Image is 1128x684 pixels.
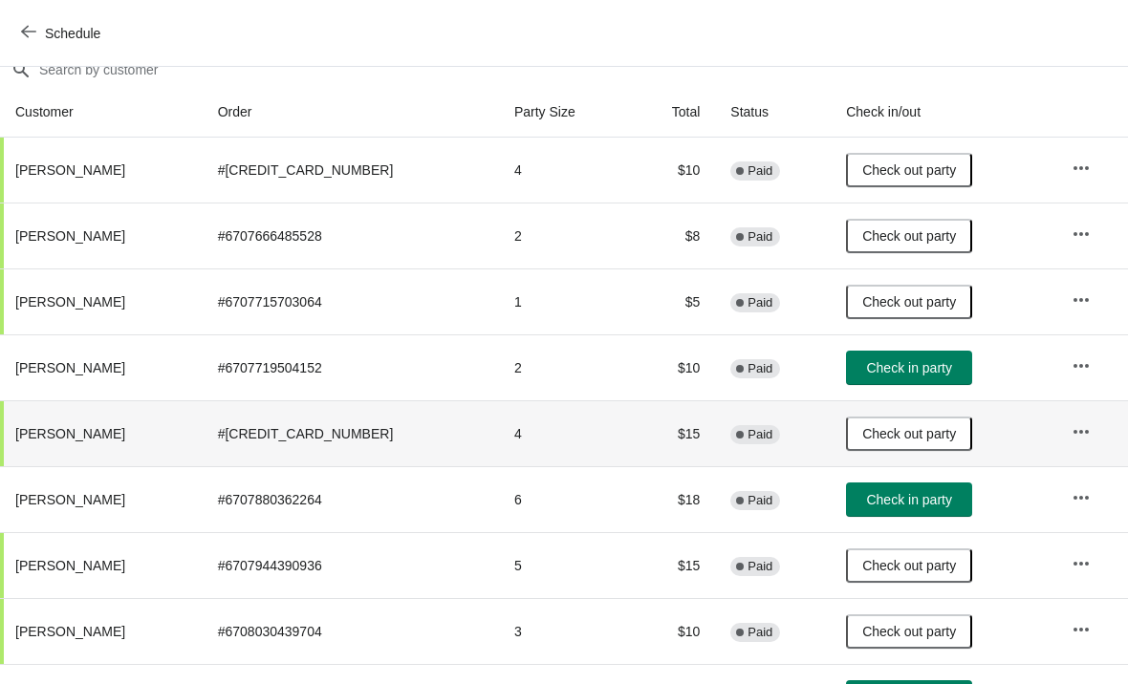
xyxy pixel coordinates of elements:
[631,203,716,268] td: $8
[846,219,972,253] button: Check out party
[499,203,631,268] td: 2
[10,16,116,51] button: Schedule
[203,203,499,268] td: # 6707666485528
[203,466,499,532] td: # 6707880362264
[846,153,972,187] button: Check out party
[748,361,772,376] span: Paid
[15,162,125,178] span: [PERSON_NAME]
[45,26,100,41] span: Schedule
[38,53,1128,87] input: Search by customer
[15,228,125,244] span: [PERSON_NAME]
[866,360,951,375] span: Check in party
[15,558,125,573] span: [PERSON_NAME]
[631,334,716,400] td: $10
[203,532,499,598] td: # 6707944390936
[203,138,499,203] td: # [CREDIT_CARD_NUMBER]
[203,400,499,466] td: # [CREDIT_CARD_NUMBER]
[631,466,716,532] td: $18
[499,87,631,138] th: Party Size
[748,163,772,179] span: Paid
[203,268,499,334] td: # 6707715703064
[499,598,631,664] td: 3
[631,598,716,664] td: $10
[846,548,972,583] button: Check out party
[715,87,831,138] th: Status
[499,466,631,532] td: 6
[862,624,956,639] span: Check out party
[846,285,972,319] button: Check out party
[748,229,772,245] span: Paid
[15,294,125,310] span: [PERSON_NAME]
[846,351,972,385] button: Check in party
[846,417,972,451] button: Check out party
[499,334,631,400] td: 2
[631,532,716,598] td: $15
[203,334,499,400] td: # 6707719504152
[15,360,125,375] span: [PERSON_NAME]
[631,87,716,138] th: Total
[15,426,125,441] span: [PERSON_NAME]
[499,138,631,203] td: 4
[846,614,972,649] button: Check out party
[15,624,125,639] span: [PERSON_NAME]
[862,228,956,244] span: Check out party
[748,625,772,640] span: Paid
[862,558,956,573] span: Check out party
[846,482,972,517] button: Check in party
[748,493,772,508] span: Paid
[631,400,716,466] td: $15
[748,427,772,442] span: Paid
[499,268,631,334] td: 1
[203,87,499,138] th: Order
[499,532,631,598] td: 5
[831,87,1056,138] th: Check in/out
[631,268,716,334] td: $5
[631,138,716,203] td: $10
[15,492,125,507] span: [PERSON_NAME]
[203,598,499,664] td: # 6708030439704
[866,492,951,507] span: Check in party
[748,295,772,310] span: Paid
[499,400,631,466] td: 4
[748,559,772,574] span: Paid
[862,294,956,310] span: Check out party
[862,162,956,178] span: Check out party
[862,426,956,441] span: Check out party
